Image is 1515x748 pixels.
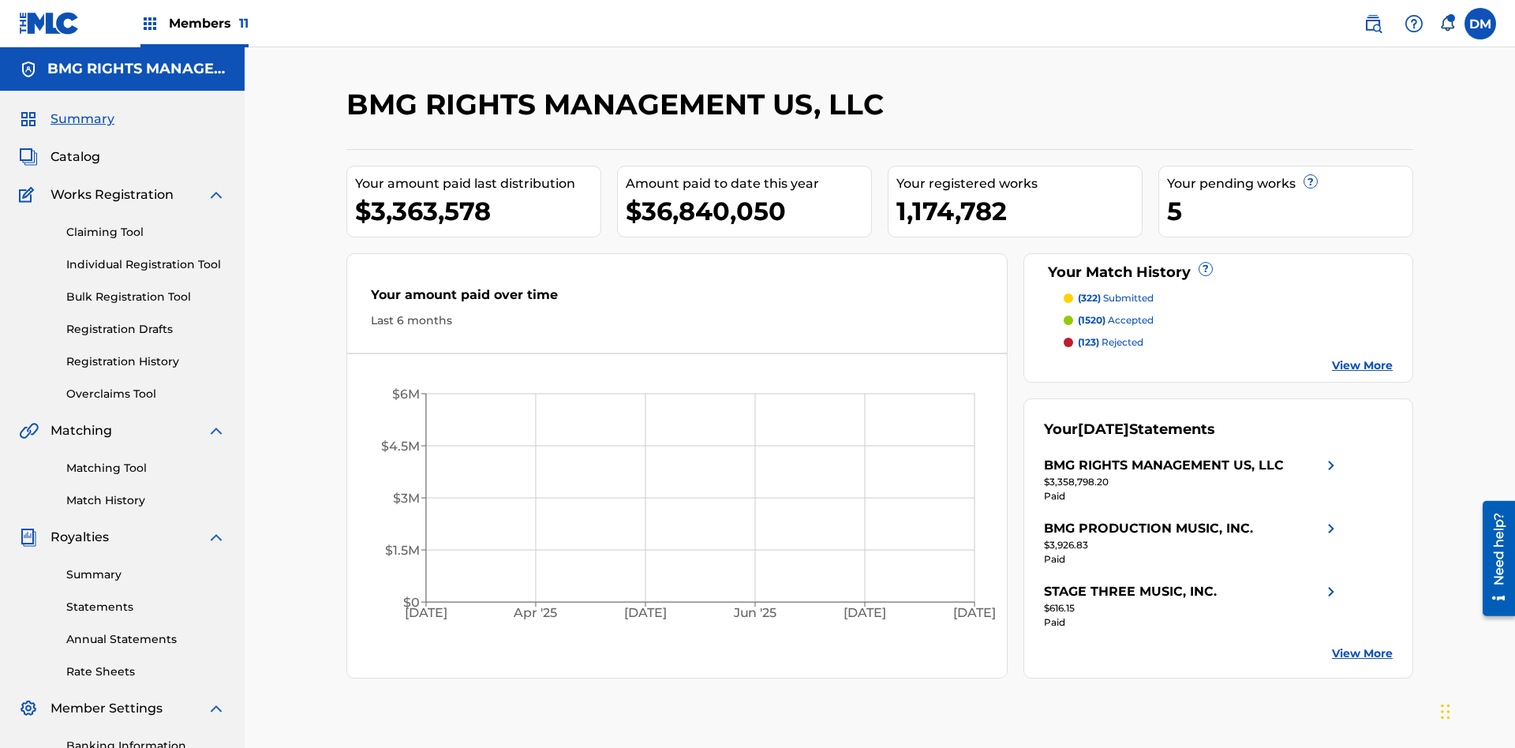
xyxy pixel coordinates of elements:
div: Notifications [1439,16,1455,32]
div: STAGE THREE MUSIC, INC. [1044,582,1217,601]
a: (322) submitted [1064,291,1393,305]
a: Matching Tool [66,460,226,477]
a: CatalogCatalog [19,148,100,166]
a: Annual Statements [66,631,226,648]
div: Your Match History [1044,262,1393,283]
div: BMG PRODUCTION MUSIC, INC. [1044,519,1253,538]
a: Statements [66,599,226,615]
a: BMG RIGHTS MANAGEMENT US, LLCright chevron icon$3,358,798.20Paid [1044,456,1341,503]
img: search [1363,14,1382,33]
img: Top Rightsholders [140,14,159,33]
span: (123) [1078,336,1099,348]
a: Registration Drafts [66,321,226,338]
a: (1520) accepted [1064,313,1393,327]
img: Summary [19,110,38,129]
h5: BMG RIGHTS MANAGEMENT US, LLC [47,60,226,78]
span: [DATE] [1078,421,1129,438]
a: Bulk Registration Tool [66,289,226,305]
img: Works Registration [19,185,39,204]
div: $3,363,578 [355,193,600,229]
div: Help [1398,8,1430,39]
a: Match History [66,492,226,509]
a: Summary [66,567,226,583]
span: 11 [239,16,249,31]
span: Members [169,14,249,32]
tspan: [DATE] [624,606,667,621]
span: (1520) [1078,314,1105,326]
img: right chevron icon [1322,519,1341,538]
a: Public Search [1357,8,1389,39]
div: Last 6 months [371,312,983,329]
span: (322) [1078,292,1101,304]
div: Paid [1044,615,1341,630]
p: rejected [1078,335,1143,350]
span: Catalog [50,148,100,166]
div: Your Statements [1044,419,1215,440]
a: (123) rejected [1064,335,1393,350]
tspan: [DATE] [844,606,886,621]
tspan: Apr '25 [514,606,558,621]
img: Member Settings [19,699,38,718]
a: Overclaims Tool [66,386,226,402]
div: BMG RIGHTS MANAGEMENT US, LLC [1044,456,1284,475]
a: Claiming Tool [66,224,226,241]
a: BMG PRODUCTION MUSIC, INC.right chevron icon$3,926.83Paid [1044,519,1341,567]
tspan: $4.5M [381,439,420,454]
div: Amount paid to date this year [626,174,871,193]
div: Paid [1044,552,1341,567]
tspan: $6M [392,387,420,402]
img: right chevron icon [1322,582,1341,601]
span: ? [1199,263,1212,275]
div: User Menu [1464,8,1496,39]
img: Catalog [19,148,38,166]
div: Paid [1044,489,1341,503]
div: 5 [1167,193,1412,229]
img: expand [207,421,226,440]
img: Royalties [19,528,38,547]
p: submitted [1078,291,1154,305]
tspan: $1.5M [385,543,420,558]
div: Your amount paid over time [371,286,983,312]
span: Works Registration [50,185,174,204]
img: expand [207,699,226,718]
tspan: $3M [393,491,420,506]
iframe: Resource Center [1471,495,1515,624]
div: $3,926.83 [1044,538,1341,552]
div: Your pending works [1167,174,1412,193]
a: Individual Registration Tool [66,256,226,273]
h2: BMG RIGHTS MANAGEMENT US, LLC [346,87,892,122]
img: right chevron icon [1322,456,1341,475]
div: Your registered works [896,174,1142,193]
a: Rate Sheets [66,664,226,680]
span: Royalties [50,528,109,547]
div: 1,174,782 [896,193,1142,229]
a: View More [1332,357,1393,374]
a: STAGE THREE MUSIC, INC.right chevron icon$616.15Paid [1044,582,1341,630]
img: expand [207,185,226,204]
img: MLC Logo [19,12,80,35]
a: View More [1332,645,1393,662]
a: SummarySummary [19,110,114,129]
img: expand [207,528,226,547]
iframe: Chat Widget [1436,672,1515,748]
div: $36,840,050 [626,193,871,229]
img: Accounts [19,60,38,79]
span: ? [1304,175,1317,188]
tspan: [DATE] [954,606,997,621]
img: help [1405,14,1423,33]
tspan: Jun '25 [733,606,777,621]
div: Your amount paid last distribution [355,174,600,193]
div: $3,358,798.20 [1044,475,1341,489]
a: Registration History [66,353,226,370]
div: Drag [1441,688,1450,735]
tspan: $0 [403,595,420,610]
img: Matching [19,421,39,440]
tspan: [DATE] [405,606,447,621]
span: Member Settings [50,699,163,718]
span: Matching [50,421,112,440]
p: accepted [1078,313,1154,327]
div: $616.15 [1044,601,1341,615]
